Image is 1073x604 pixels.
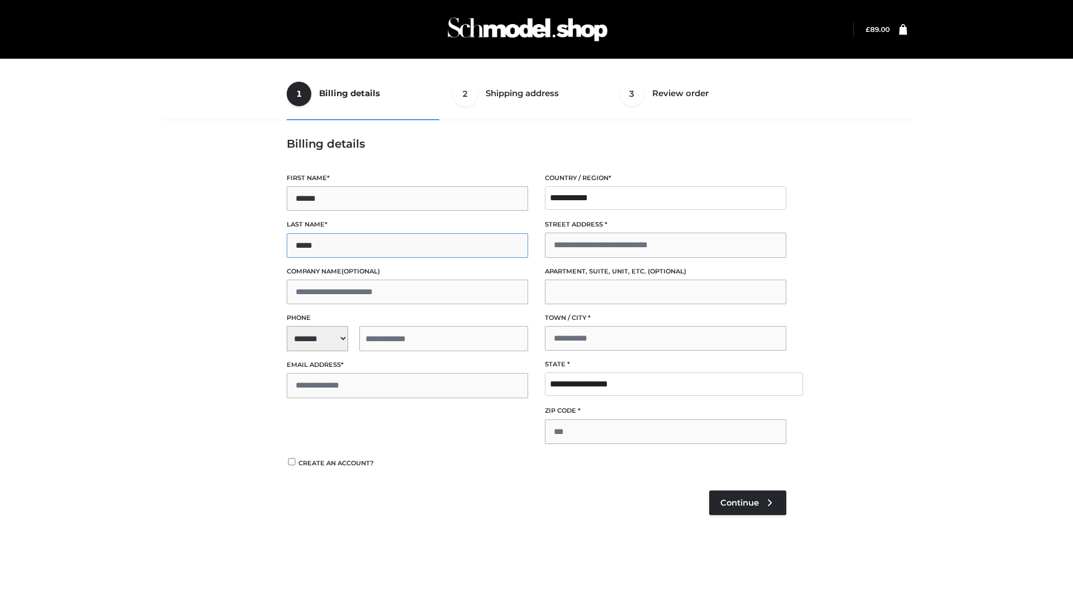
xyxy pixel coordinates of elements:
label: Last name [287,219,528,230]
label: Email address [287,360,528,370]
input: Create an account? [287,458,297,465]
span: (optional) [341,267,380,275]
a: Continue [709,490,786,515]
label: Apartment, suite, unit, etc. [545,266,786,277]
label: First name [287,173,528,183]
a: £89.00 [866,25,890,34]
span: (optional) [648,267,686,275]
label: Town / City [545,313,786,323]
label: State [545,359,786,370]
label: Company name [287,266,528,277]
label: ZIP Code [545,405,786,416]
label: Country / Region [545,173,786,183]
label: Street address [545,219,786,230]
span: Continue [720,498,759,508]
bdi: 89.00 [866,25,890,34]
span: Create an account? [298,459,374,467]
label: Phone [287,313,528,323]
img: Schmodel Admin 964 [444,7,611,51]
span: £ [866,25,870,34]
h3: Billing details [287,137,786,150]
